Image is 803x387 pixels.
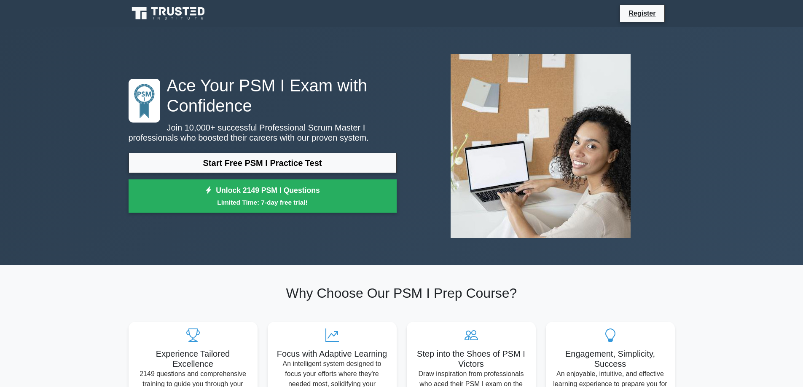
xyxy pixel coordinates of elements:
h5: Experience Tailored Excellence [135,349,251,369]
small: Limited Time: 7-day free trial! [139,198,386,207]
h5: Step into the Shoes of PSM I Victors [414,349,529,369]
h5: Focus with Adaptive Learning [274,349,390,359]
h1: Ace Your PSM I Exam with Confidence [129,75,397,116]
h5: Engagement, Simplicity, Success [553,349,668,369]
p: Join 10,000+ successful Professional Scrum Master I professionals who boosted their careers with ... [129,123,397,143]
a: Register [623,8,661,19]
h2: Why Choose Our PSM I Prep Course? [129,285,675,301]
a: Unlock 2149 PSM I QuestionsLimited Time: 7-day free trial! [129,179,397,213]
a: Start Free PSM I Practice Test [129,153,397,173]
